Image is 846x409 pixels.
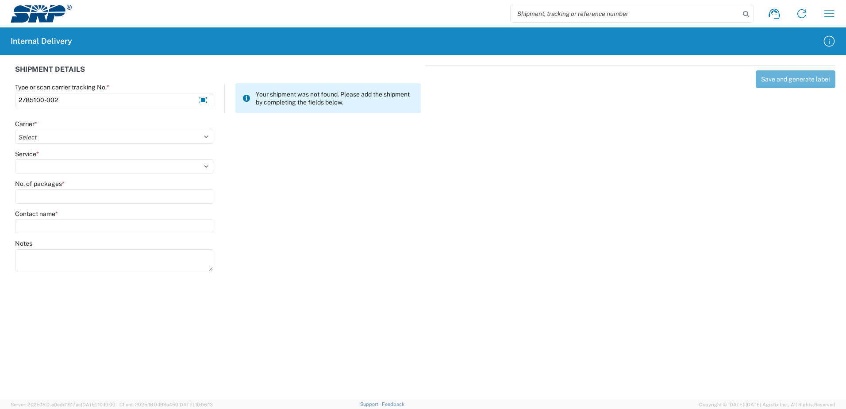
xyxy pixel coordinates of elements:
[15,120,37,128] label: Carrier
[11,36,72,46] h2: Internal Delivery
[699,401,835,409] span: Copyright © [DATE]-[DATE] Agistix Inc., All Rights Reserved
[81,402,115,407] span: [DATE] 10:10:00
[119,402,213,407] span: Client: 2025.18.0-198a450
[15,150,39,158] label: Service
[15,239,32,247] label: Notes
[11,5,72,23] img: srp
[256,90,414,106] span: Your shipment was not found. Please add the shipment by completing the fields below.
[360,401,382,407] a: Support
[178,402,213,407] span: [DATE] 10:06:13
[15,83,109,91] label: Type or scan carrier tracking No.
[15,66,421,83] div: SHIPMENT DETAILS
[11,402,115,407] span: Server: 2025.18.0-a0edd1917ac
[382,401,404,407] a: Feedback
[15,210,58,218] label: Contact name
[511,5,740,22] input: Shipment, tracking or reference number
[15,180,65,188] label: No. of packages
